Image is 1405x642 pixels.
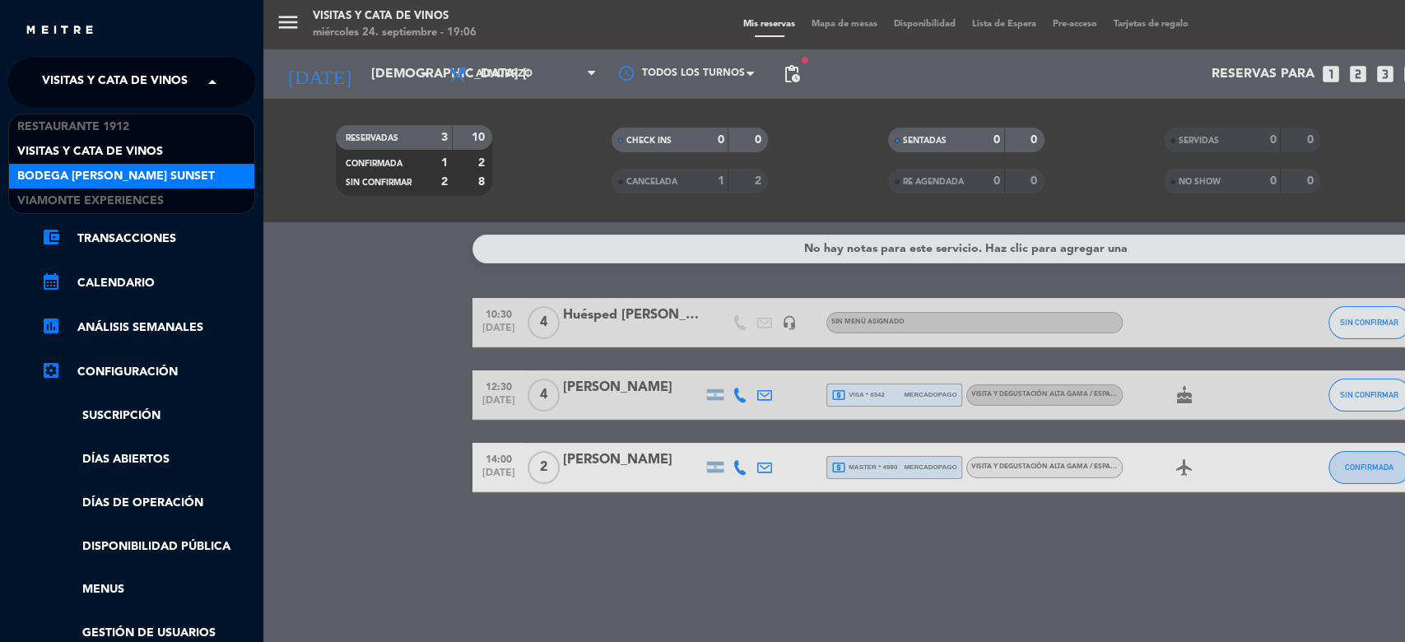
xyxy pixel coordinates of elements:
span: Visitas y Cata de Vinos [17,142,163,161]
a: Configuración [41,362,255,382]
span: Visitas y Cata de Vinos [42,65,188,100]
span: Bodega [PERSON_NAME] Sunset [17,167,215,186]
a: Menus [41,580,255,599]
a: assessmentANÁLISIS SEMANALES [41,318,255,337]
i: assessment [41,316,61,336]
span: Restaurante 1912 [17,118,129,137]
a: account_balance_walletTransacciones [41,229,255,249]
a: Suscripción [41,407,255,426]
i: settings_applications [41,361,61,380]
i: calendar_month [41,272,61,291]
i: account_balance_wallet [41,227,61,247]
a: Días de Operación [41,494,255,513]
span: Viamonte Experiences [17,192,164,211]
a: calendar_monthCalendario [41,273,255,293]
a: Días abiertos [41,450,255,469]
a: Disponibilidad pública [41,537,255,556]
img: MEITRE [25,25,95,37]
